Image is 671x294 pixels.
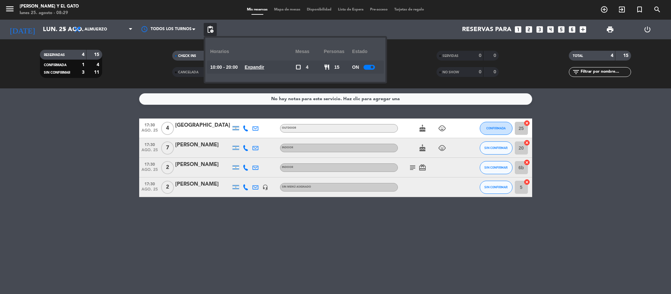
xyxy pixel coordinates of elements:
[282,166,293,169] span: INDOOR
[161,122,174,135] span: 4
[262,184,268,190] i: headset_mic
[367,8,391,11] span: Pre-acceso
[324,64,330,70] span: restaurant
[484,166,508,169] span: SIN CONFIRMAR
[352,43,381,61] div: Estado
[546,25,555,34] i: looks_4
[480,122,513,135] button: CONFIRMADA
[636,6,643,13] i: turned_in_not
[438,124,446,132] i: child_care
[61,26,69,33] i: arrow_drop_down
[480,141,513,155] button: SIN CONFIRMAR
[141,140,158,148] span: 17:30
[462,26,512,33] span: Reservas para
[271,95,400,103] div: No hay notas para este servicio. Haz clic para agregar una
[141,187,158,195] span: ago. 25
[20,10,79,16] div: lunes 25. agosto - 08:29
[245,64,264,70] u: Expandir
[178,54,196,58] span: CHECK INS
[304,8,335,11] span: Disponibilidad
[479,70,481,74] strong: 0
[295,64,301,70] span: check_box_outline_blank
[557,25,566,34] i: looks_5
[524,179,530,185] i: cancel
[335,8,367,11] span: Lista de Espera
[623,53,630,58] strong: 15
[653,6,661,13] i: search
[524,139,530,146] i: cancel
[629,20,666,39] div: LOG OUT
[643,26,651,33] i: power_settings_new
[82,52,84,57] strong: 4
[600,6,608,13] i: add_circle_outline
[568,25,576,34] i: looks_6
[141,121,158,128] span: 17:30
[295,43,324,61] div: Mesas
[161,181,174,194] span: 2
[611,53,613,58] strong: 4
[486,126,506,130] span: CONFIRMADA
[82,70,84,75] strong: 3
[210,43,295,61] div: Horarios
[271,8,304,11] span: Mapa de mesas
[282,186,311,188] span: Sin menú asignado
[244,8,271,11] span: Mis reservas
[161,161,174,174] span: 2
[141,128,158,136] span: ago. 25
[20,3,79,10] div: [PERSON_NAME] y El Gato
[141,160,158,168] span: 17:30
[442,54,458,58] span: SERVIDAS
[175,141,231,149] div: [PERSON_NAME]
[618,6,626,13] i: exit_to_app
[161,141,174,155] span: 7
[514,25,522,34] i: looks_one
[94,70,101,75] strong: 11
[206,26,214,33] span: pending_actions
[479,53,481,58] strong: 0
[419,164,426,172] i: card_giftcard
[580,68,631,76] input: Filtrar por nombre...
[352,64,359,71] span: ON
[419,144,426,152] i: cake
[82,63,84,67] strong: 1
[5,4,15,14] i: menu
[44,64,66,67] span: CONFIRMADA
[84,27,107,32] span: Almuerzo
[324,43,352,61] div: personas
[5,4,15,16] button: menu
[438,144,446,152] i: child_care
[334,64,340,71] span: 15
[442,71,459,74] span: NO SHOW
[524,120,530,126] i: cancel
[141,180,158,187] span: 17:30
[484,185,508,189] span: SIN CONFIRMAR
[178,71,198,74] span: CANCELADA
[524,159,530,166] i: cancel
[572,68,580,76] i: filter_list
[419,124,426,132] i: cake
[175,160,231,169] div: [PERSON_NAME]
[480,181,513,194] button: SIN CONFIRMAR
[480,161,513,174] button: SIN CONFIRMAR
[606,26,614,33] span: print
[175,180,231,189] div: [PERSON_NAME]
[535,25,544,34] i: looks_3
[282,146,293,149] span: INDOOR
[579,25,587,34] i: add_box
[141,148,158,156] span: ago. 25
[210,64,238,71] span: 10:00 - 20:00
[306,64,308,71] span: 4
[409,164,417,172] i: subject
[525,25,533,34] i: looks_two
[44,53,65,57] span: RESERVADAS
[494,53,497,58] strong: 0
[94,52,101,57] strong: 15
[494,70,497,74] strong: 0
[282,127,296,129] span: OUTDOOR
[175,121,231,130] div: [GEOGRAPHIC_DATA]
[391,8,427,11] span: Tarjetas de regalo
[44,71,70,74] span: SIN CONFIRMAR
[573,54,583,58] span: TOTAL
[484,146,508,150] span: SIN CONFIRMAR
[141,168,158,175] span: ago. 25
